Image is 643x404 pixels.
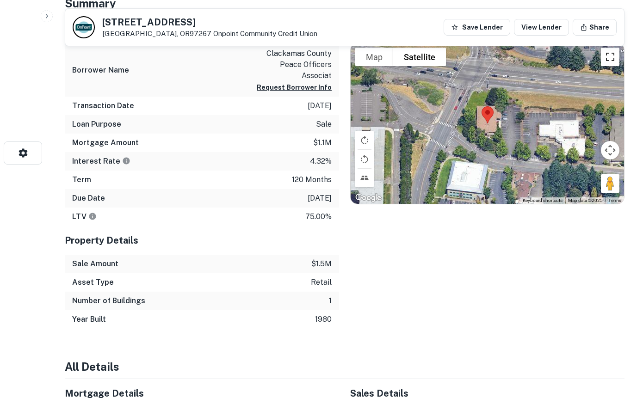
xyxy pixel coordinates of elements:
[601,174,619,193] button: Drag Pegman onto the map to open Street View
[601,141,619,159] button: Map camera controls
[355,48,393,66] button: Show street map
[608,198,621,203] a: Terms (opens in new tab)
[444,19,510,36] button: Save Lender
[72,277,114,288] h6: Asset Type
[523,197,563,204] button: Keyboard shortcuts
[88,212,97,220] svg: LTVs displayed on the website are for informational purposes only and may be reported incorrectly...
[213,30,317,37] a: Onpoint Community Credit Union
[65,358,624,375] h4: All Details
[353,192,383,204] a: Open this area in Google Maps (opens a new window)
[573,19,617,36] button: Share
[72,314,106,325] h6: Year Built
[316,119,332,130] p: sale
[568,198,603,203] span: Map data ©2025
[72,295,145,306] h6: Number of Buildings
[350,386,624,400] h5: Sales Details
[72,156,130,167] h6: Interest Rate
[355,169,374,187] button: Tilt map
[257,82,332,93] button: Request Borrower Info
[597,330,643,374] iframe: Chat Widget
[102,30,317,38] p: [GEOGRAPHIC_DATA], OR97267
[311,277,332,288] p: retail
[72,100,134,111] h6: Transaction Date
[72,65,129,76] h6: Borrower Name
[313,137,332,148] p: $1.1m
[353,192,383,204] img: Google
[72,174,91,185] h6: Term
[65,386,339,400] h5: Mortgage Details
[315,314,332,325] p: 1980
[305,211,332,222] p: 75.00%
[308,100,332,111] p: [DATE]
[355,131,374,149] button: Rotate map clockwise
[308,193,332,204] p: [DATE]
[72,119,121,130] h6: Loan Purpose
[311,258,332,269] p: $1.5m
[329,295,332,306] p: 1
[310,156,332,167] p: 4.32%
[393,48,446,66] button: Show satellite imagery
[601,48,619,66] button: Toggle fullscreen view
[102,18,317,27] h5: [STREET_ADDRESS]
[248,48,332,81] p: clackamas county peace officers associat
[72,258,118,269] h6: Sale Amount
[72,193,105,204] h6: Due Date
[122,157,130,165] svg: The interest rates displayed on the website are for informational purposes only and may be report...
[65,233,339,247] h5: Property Details
[514,19,569,36] a: View Lender
[72,137,139,148] h6: Mortgage Amount
[355,150,374,168] button: Rotate map counterclockwise
[72,211,97,222] h6: LTV
[292,174,332,185] p: 120 months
